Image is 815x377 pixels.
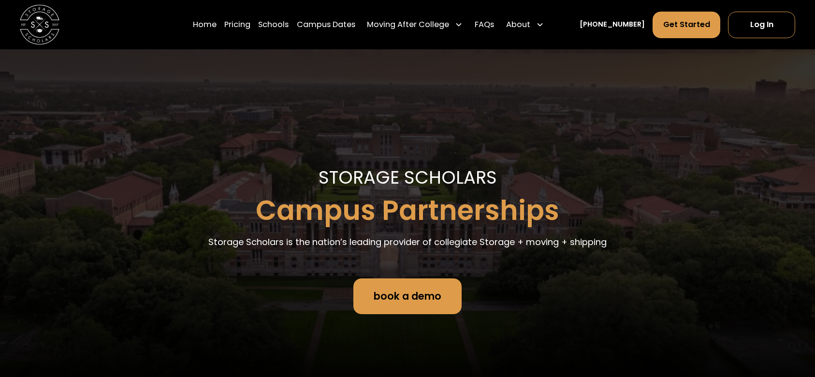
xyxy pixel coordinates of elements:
[367,19,449,31] div: Moving After College
[353,278,462,314] a: book a demo
[20,5,59,44] a: home
[208,235,607,249] p: Storage Scholars is the nation’s leading provider of collegiate Storage + moving + shipping
[475,11,494,38] a: FAQs
[580,19,645,29] a: [PHONE_NUMBER]
[319,164,497,191] p: STORAGE SCHOLARS
[653,12,720,38] a: Get Started
[728,12,795,38] a: Log In
[363,11,467,38] div: Moving After College
[20,5,59,44] img: Storage Scholars main logo
[502,11,548,38] div: About
[224,11,250,38] a: Pricing
[256,196,559,226] h1: Campus Partnerships
[193,11,217,38] a: Home
[297,11,355,38] a: Campus Dates
[506,19,530,31] div: About
[258,11,289,38] a: Schools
